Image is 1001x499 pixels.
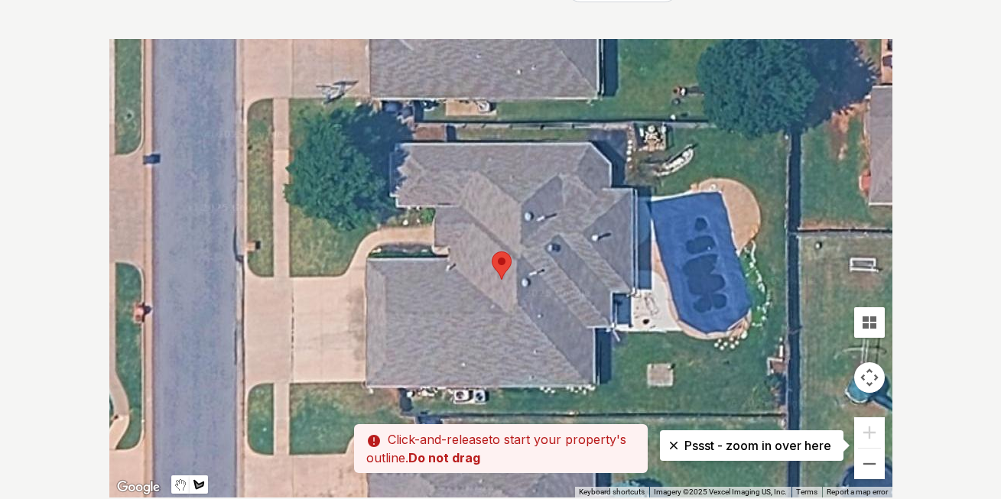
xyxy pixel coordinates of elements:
strong: Do not drag [408,450,480,465]
button: Zoom out [854,449,885,479]
button: Zoom in [854,417,885,448]
button: Keyboard shortcuts [579,487,645,497]
p: to start your property's outline. [354,424,648,473]
button: Stop drawing [171,475,190,494]
span: Click-and-release [388,432,489,447]
span: Imagery ©2025 Vexcel Imaging US, Inc. [654,488,787,496]
p: Pssst - zoom in over here [672,436,831,455]
a: Open this area in Google Maps (opens a new window) [113,478,164,497]
a: Report a map error [827,488,888,496]
button: Tilt map [854,307,885,338]
img: Google [113,478,164,497]
button: Map camera controls [854,362,885,393]
a: Terms (opens in new tab) [796,488,817,496]
button: Draw a shape [190,475,208,494]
